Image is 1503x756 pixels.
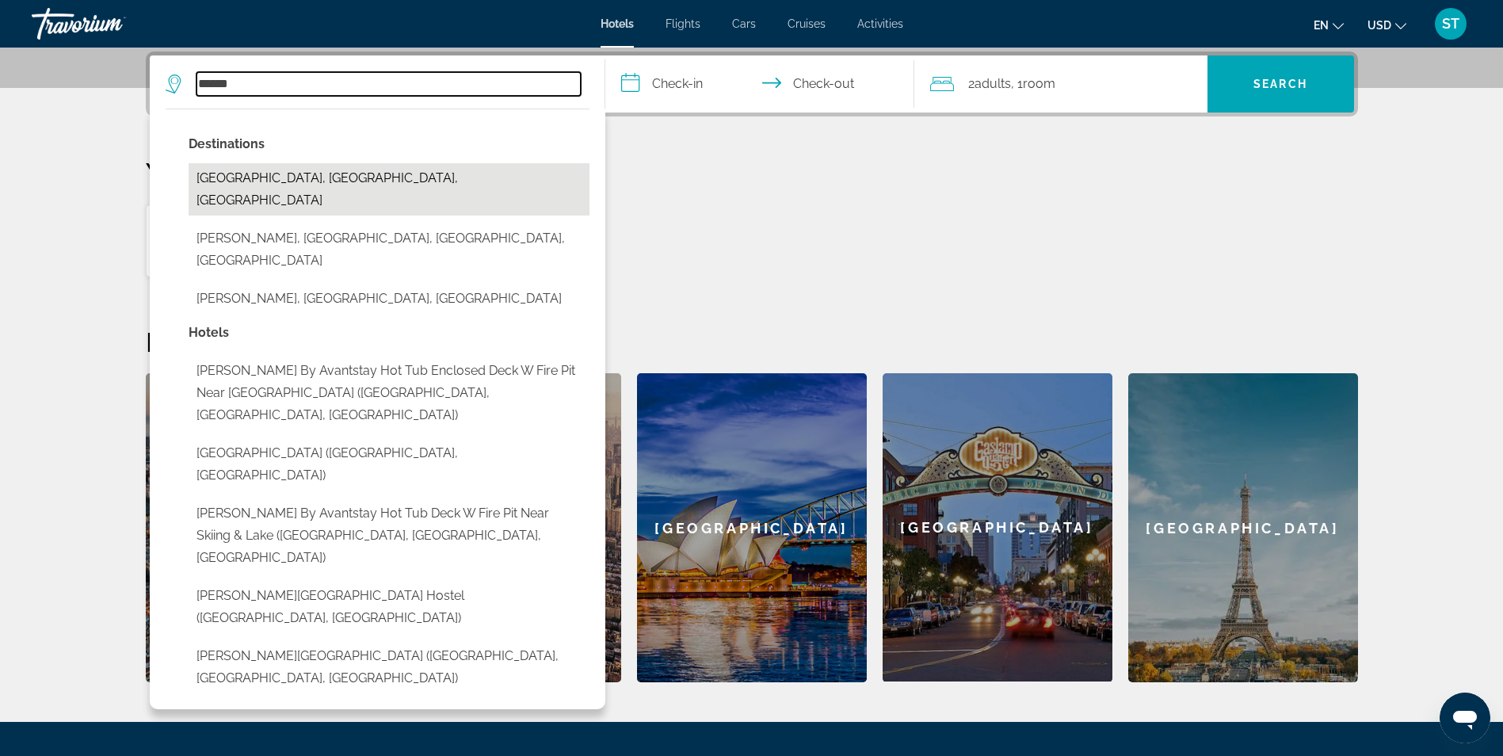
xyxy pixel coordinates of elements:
button: Select city: Denton, Eastern Chesapeake Shore, MD, United States [189,223,589,276]
a: Travorium [32,3,190,44]
span: en [1314,19,1329,32]
a: Flights [666,17,700,30]
a: Cars [732,17,756,30]
a: Barcelona[GEOGRAPHIC_DATA] [146,373,376,682]
div: [GEOGRAPHIC_DATA] [146,373,376,682]
p: Hotel options [189,322,589,344]
div: [GEOGRAPHIC_DATA] [883,373,1112,682]
button: Select hotel: Denton House Hostel (Keswick, GB) [189,581,589,633]
span: USD [1368,19,1391,32]
button: User Menu [1430,7,1471,40]
button: Travelers: 2 adults, 0 children [914,55,1207,113]
button: Change currency [1368,13,1406,36]
span: , 1 [1011,73,1055,95]
span: Room [1023,76,1055,91]
button: Select hotel: Denton by Avantstay Hot Tub Deck w Fire Pit Near Skiing & Lake (Truckee, CA, US) [189,498,589,573]
button: Select city: Denton, TX, United States [189,163,589,216]
button: Hotels in [GEOGRAPHIC_DATA], [GEOGRAPHIC_DATA], [GEOGRAPHIC_DATA][DATE] - [DATE]1Room2Adults [146,204,540,278]
button: Select hotel: Denton Creek Inn (Roanoke, TX, US) [189,641,589,693]
a: Activities [857,17,903,30]
span: Adults [975,76,1011,91]
div: [GEOGRAPHIC_DATA] [1128,373,1358,682]
button: Select hotel: Denton by Avantstay Hot Tub Enclosed Deck w Fire Pit Near Skiing Lake (Truckee, CA,... [189,356,589,430]
span: Search [1253,78,1307,90]
a: Cruises [788,17,826,30]
iframe: Button to launch messaging window [1440,693,1490,743]
a: Sydney[GEOGRAPHIC_DATA] [637,373,867,682]
h2: Featured Destinations [146,326,1358,357]
a: Paris[GEOGRAPHIC_DATA] [1128,373,1358,682]
span: ST [1442,16,1459,32]
p: Your Recent Searches [146,156,1358,188]
div: Destination search results [150,109,605,709]
a: San Diego[GEOGRAPHIC_DATA] [883,373,1112,682]
button: Search [1207,55,1354,113]
input: Search hotel destination [196,72,581,96]
a: Hotels [601,17,634,30]
span: 2 [968,73,1011,95]
button: Select city: Denton, Manchester, United Kingdom [189,284,589,314]
button: Change language [1314,13,1344,36]
button: Select hotel: Denton Park Motel (Christchurch, NZ) [189,438,589,491]
div: Search widget [150,55,1354,113]
p: City options [189,133,589,155]
div: [GEOGRAPHIC_DATA] [637,373,867,682]
button: Select check in and out date [605,55,914,113]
